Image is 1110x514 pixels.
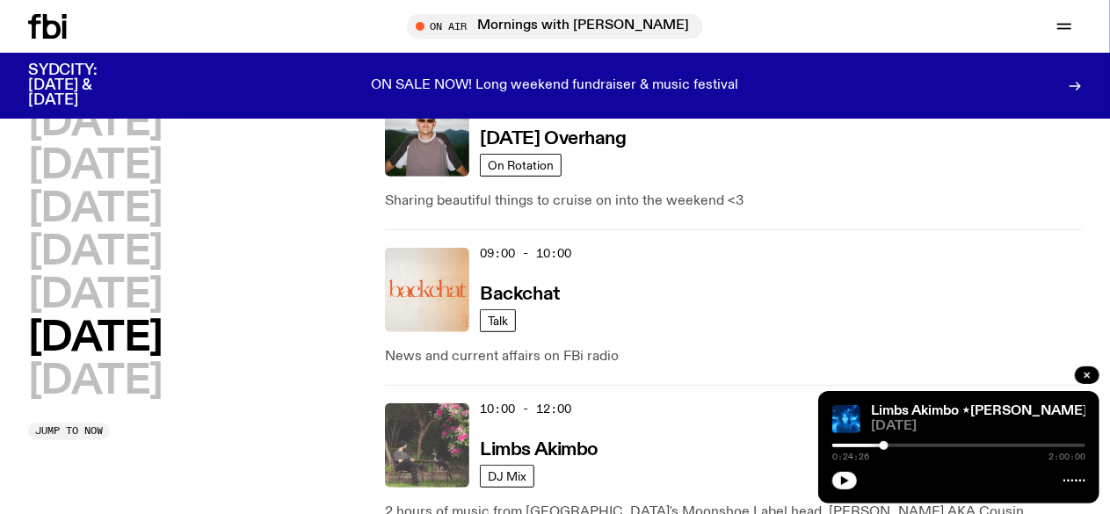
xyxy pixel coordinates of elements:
[480,465,534,488] a: DJ Mix
[28,233,163,272] button: [DATE]
[407,14,703,39] button: On AirMornings with [PERSON_NAME]
[28,147,163,186] button: [DATE]
[480,154,562,177] a: On Rotation
[28,362,163,402] button: [DATE]
[35,426,103,436] span: Jump to now
[28,319,163,358] button: [DATE]
[28,104,163,143] button: [DATE]
[832,452,869,461] span: 0:24:26
[480,309,516,332] a: Talk
[480,130,626,148] h3: [DATE] Overhang
[488,469,526,482] span: DJ Mix
[385,92,469,177] img: Harrie Hastings stands in front of cloud-covered sky and rolling hills. He's wearing sunglasses a...
[385,346,1082,367] p: News and current affairs on FBi radio
[28,190,163,229] button: [DATE]
[488,158,554,171] span: On Rotation
[385,403,469,488] img: Jackson sits at an outdoor table, legs crossed and gazing at a black and brown dog also sitting a...
[480,286,559,304] h3: Backchat
[385,191,1082,212] p: Sharing beautiful things to cruise on into the weekend <3
[372,78,739,94] p: ON SALE NOW! Long weekend fundraiser & music festival
[480,245,571,262] span: 09:00 - 10:00
[488,314,508,327] span: Talk
[28,276,163,315] button: [DATE]
[871,404,1096,418] a: Limbs Akimbo ⋆[PERSON_NAME]⋆
[28,63,141,108] h3: SYDCITY: [DATE] & [DATE]
[480,282,559,304] a: Backchat
[480,127,626,148] a: [DATE] Overhang
[480,438,599,460] a: Limbs Akimbo
[28,423,110,440] button: Jump to now
[1048,452,1085,461] span: 2:00:00
[480,401,571,417] span: 10:00 - 12:00
[871,420,1085,433] span: [DATE]
[480,441,599,460] h3: Limbs Akimbo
